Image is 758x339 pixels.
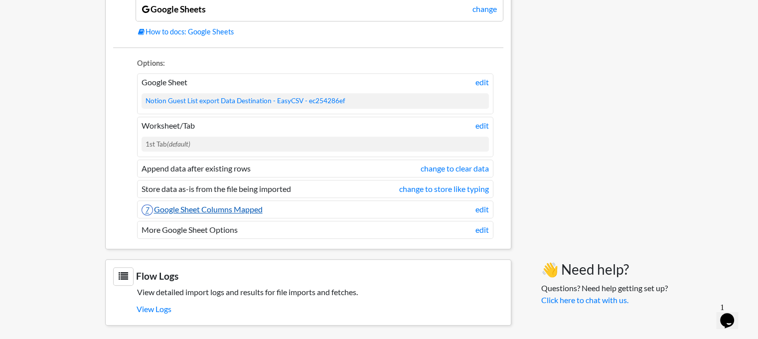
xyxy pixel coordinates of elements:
a: change to store like typing [399,183,489,195]
a: change to clear data [421,163,489,174]
li: Options: [137,58,493,71]
i: (default) [167,140,190,148]
h3: Flow Logs [113,267,503,286]
a: 7Google Sheet Columns Mapped [142,204,263,214]
a: Google Sheets [142,4,206,14]
li: Google Sheet [137,73,493,114]
div: 1st Tab [142,137,489,152]
a: edit [475,203,489,215]
li: Store data as-is from the file being imported [137,180,493,198]
a: How to docs: Google Sheets [138,26,503,37]
a: Notion Guest List export Data Destination - EasyCSV - ec254286ef [146,97,345,105]
h5: View detailed import logs and results for file imports and fetches. [113,287,503,297]
li: Worksheet/Tab [137,117,493,157]
a: Click here to chat with us. [541,295,628,305]
span: 7 [142,204,153,215]
a: edit [475,120,489,132]
p: Questions? Need help getting set up? [541,282,668,306]
iframe: chat widget [716,299,748,329]
a: edit [475,76,489,88]
a: edit [475,224,489,236]
h3: 👋 Need help? [541,261,668,278]
li: More Google Sheet Options [137,221,493,239]
a: change [472,3,497,15]
li: Append data after existing rows [137,160,493,177]
a: View Logs [137,301,503,318]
